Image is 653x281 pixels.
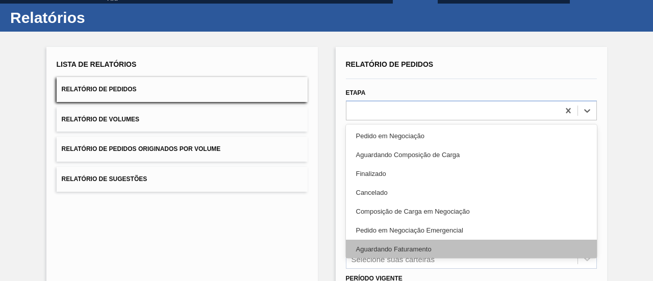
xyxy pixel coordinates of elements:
[346,164,597,183] div: Finalizado
[57,60,137,68] span: Lista de Relatórios
[346,126,597,145] div: Pedido em Negociação
[62,145,221,152] span: Relatório de Pedidos Originados por Volume
[346,202,597,221] div: Composição de Carga em Negociação
[62,116,139,123] span: Relatório de Volumes
[57,137,308,162] button: Relatório de Pedidos Originados por Volume
[346,89,366,96] label: Etapa
[346,183,597,202] div: Cancelado
[62,86,137,93] span: Relatório de Pedidos
[346,221,597,240] div: Pedido em Negociação Emergencial
[346,145,597,164] div: Aguardando Composição de Carga
[57,167,308,192] button: Relatório de Sugestões
[57,77,308,102] button: Relatório de Pedidos
[10,12,191,23] h1: Relatórios
[351,254,435,263] div: Selecione suas carteiras
[346,60,434,68] span: Relatório de Pedidos
[346,240,597,259] div: Aguardando Faturamento
[62,175,147,183] span: Relatório de Sugestões
[57,107,308,132] button: Relatório de Volumes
